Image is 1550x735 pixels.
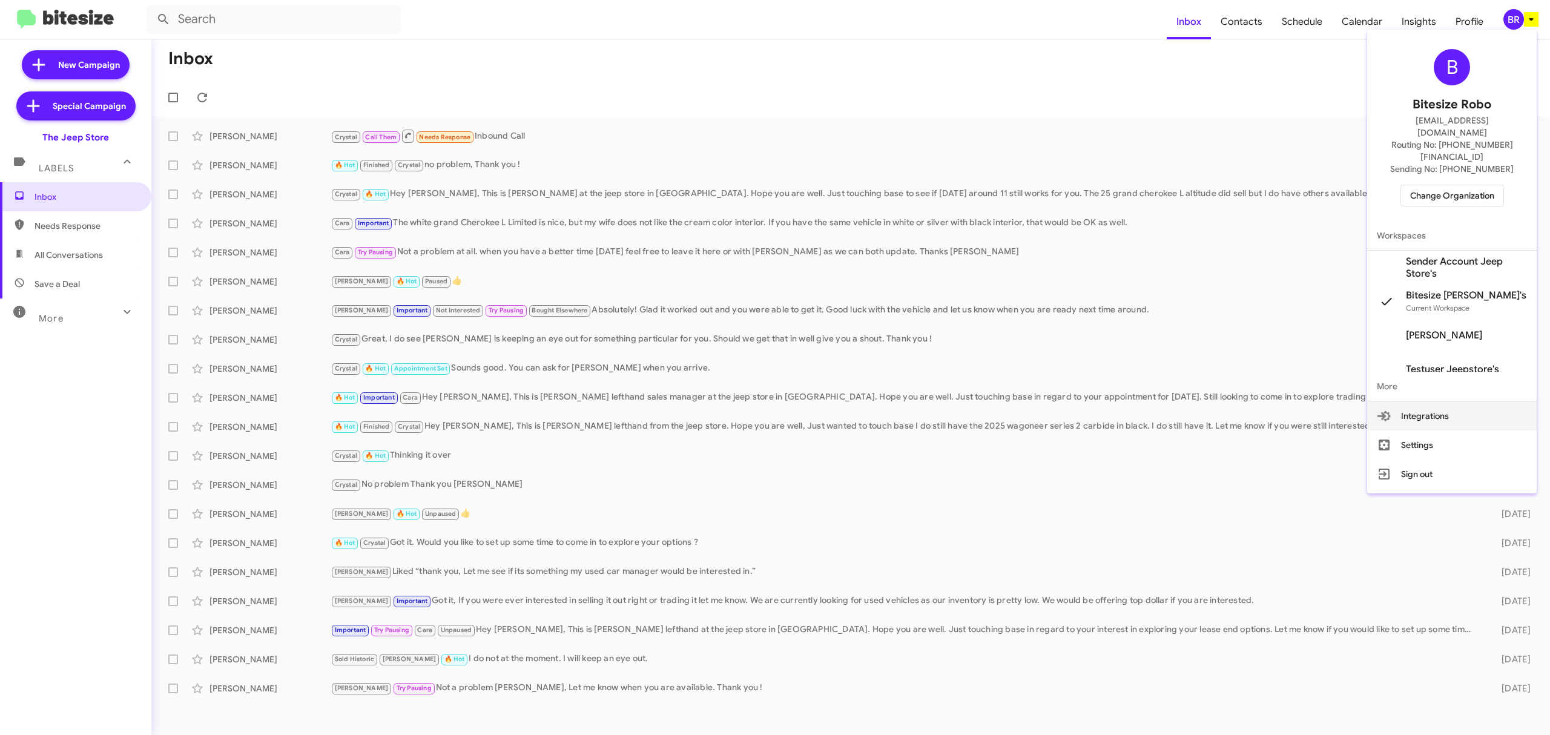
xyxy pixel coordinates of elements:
[1406,329,1482,341] span: [PERSON_NAME]
[1434,49,1470,85] div: B
[1413,95,1491,114] span: Bitesize Robo
[1400,185,1504,206] button: Change Organization
[1406,303,1469,312] span: Current Workspace
[1382,114,1522,139] span: [EMAIL_ADDRESS][DOMAIN_NAME]
[1382,139,1522,163] span: Routing No: [PHONE_NUMBER][FINANCIAL_ID]
[1367,372,1537,401] span: More
[1390,163,1514,175] span: Sending No: [PHONE_NUMBER]
[1406,363,1499,375] span: Testuser Jeepstore's
[1410,185,1494,206] span: Change Organization
[1367,460,1537,489] button: Sign out
[1367,401,1537,430] button: Integrations
[1367,221,1537,250] span: Workspaces
[1406,255,1527,280] span: Sender Account Jeep Store's
[1367,430,1537,460] button: Settings
[1406,289,1526,302] span: Bitesize [PERSON_NAME]'s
